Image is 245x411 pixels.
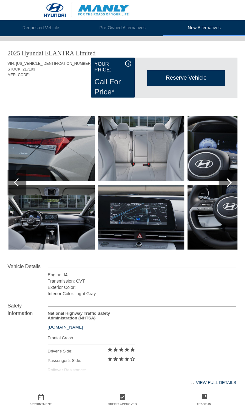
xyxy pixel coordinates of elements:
[108,403,137,406] a: Credit Approved
[95,74,132,100] div: Call For Price*
[118,356,124,362] i: star
[16,61,92,66] span: [US_VEHICLE_IDENTIFICATION_NUMBER]
[8,116,95,181] img: aff6f4d674e6354b3e5f41561926cb10.jpg
[8,263,48,270] div: Vehicle Details
[48,325,83,329] a: [DOMAIN_NAME]
[48,272,236,278] div: Engine: I4
[98,116,184,181] img: cccc4726129361ecd74493223c0d6274.jpg
[130,347,135,352] i: star
[163,20,245,36] li: New Alternatives
[118,347,124,352] i: star
[76,49,95,58] div: Limited
[113,356,118,362] i: star
[48,290,236,297] div: Interior Color: Light Gray
[8,87,237,97] div: Quoted on [DATE] 8:11:48 PM
[95,60,132,74] div: Your Price:
[82,20,163,36] li: Pre-Owned Alternatives
[98,185,184,250] img: ef17b8270b685b6137b17a8801f0a179.jpg
[8,49,74,58] div: 2025 Hyundai ELANTRA
[8,67,21,71] span: STOCK:
[48,356,135,365] div: Passenger's Side:
[8,185,95,250] img: 00d53336de2b53cfb35dc2a770091273.jpg
[48,346,135,356] div: Driver's Side:
[23,67,35,71] span: 217193
[147,70,225,86] div: Reserve Vehicle
[125,60,131,67] div: i
[107,347,113,352] i: star
[130,356,135,362] i: star_border
[8,61,15,66] span: VIN:
[48,311,110,320] strong: National Highway Traffic Safety Administration (NHTSA)
[48,334,135,342] div: Frontal Crash
[8,73,30,77] span: MFR. CODE:
[48,375,236,390] div: View full details
[8,302,48,317] div: Safety Information
[82,393,163,401] a: check_box
[124,356,130,362] i: star
[163,393,245,401] a: collections_bookmark
[48,278,236,284] div: Transmission: CVT
[197,403,211,406] a: Trade-In
[48,284,236,290] div: Exterior Color:
[124,347,130,352] i: star
[30,403,52,406] a: Appointment
[113,347,118,352] i: star
[107,356,113,362] i: star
